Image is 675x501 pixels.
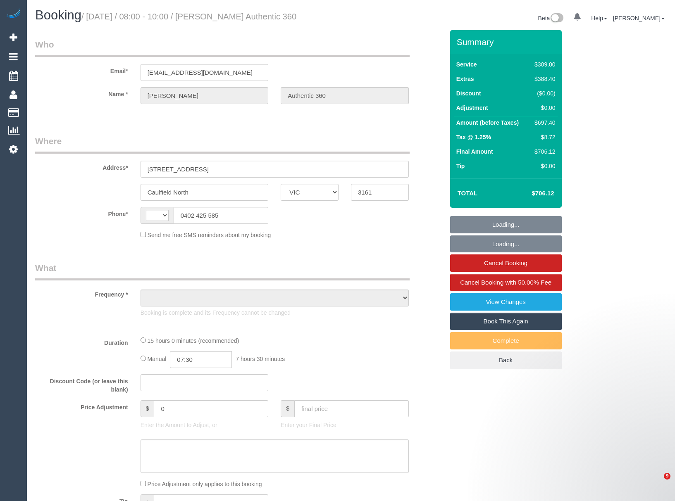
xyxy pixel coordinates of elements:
[351,184,409,201] input: Post Code*
[460,279,551,286] span: Cancel Booking with 50.00% Fee
[141,421,269,429] p: Enter the Amount to Adjust, or
[456,162,465,170] label: Tip
[29,336,134,347] label: Duration
[81,12,296,21] small: / [DATE] / 08:00 - 10:00 / [PERSON_NAME] Authentic 360
[456,147,493,156] label: Final Amount
[148,356,167,362] span: Manual
[531,162,555,170] div: $0.00
[531,133,555,141] div: $8.72
[531,75,555,83] div: $388.40
[141,64,269,81] input: Email*
[236,356,285,362] span: 7 hours 30 minutes
[5,8,21,20] img: Automaid Logo
[35,8,81,22] span: Booking
[148,337,239,344] span: 15 hours 0 minutes (recommended)
[531,60,555,69] div: $309.00
[294,400,409,417] input: final price
[550,13,563,24] img: New interface
[281,87,409,104] input: Last Name*
[29,374,134,394] label: Discount Code (or leave this blank)
[35,38,410,57] legend: Who
[148,232,271,238] span: Send me free SMS reminders about my booking
[29,207,134,218] label: Phone*
[29,64,134,75] label: Email*
[450,293,562,311] a: View Changes
[456,89,481,97] label: Discount
[647,473,667,493] iframe: Intercom live chat
[29,87,134,98] label: Name *
[538,15,564,21] a: Beta
[457,37,558,47] h3: Summary
[450,254,562,272] a: Cancel Booking
[450,351,562,369] a: Back
[531,147,555,156] div: $706.12
[148,481,262,487] span: Price Adjustment only applies to this booking
[141,184,269,201] input: Suburb*
[456,133,491,141] label: Tax @ 1.25%
[281,400,294,417] span: $
[450,313,562,330] a: Book This Again
[141,309,409,317] p: Booking is complete and its Frequency cannot be changed
[450,274,562,291] a: Cancel Booking with 50.00% Fee
[29,400,134,411] label: Price Adjustment
[531,119,555,127] div: $697.40
[29,287,134,299] label: Frequency *
[141,87,269,104] input: First Name*
[141,400,154,417] span: $
[507,190,554,197] h4: $706.12
[35,262,410,280] legend: What
[29,161,134,172] label: Address*
[456,60,477,69] label: Service
[531,104,555,112] div: $0.00
[174,207,269,224] input: Phone*
[456,119,519,127] label: Amount (before Taxes)
[456,104,488,112] label: Adjustment
[664,473,670,480] span: 9
[531,89,555,97] div: ($0.00)
[456,75,474,83] label: Extras
[35,135,410,154] legend: Where
[281,421,409,429] p: Enter your Final Price
[591,15,607,21] a: Help
[613,15,665,21] a: [PERSON_NAME]
[458,190,478,197] strong: Total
